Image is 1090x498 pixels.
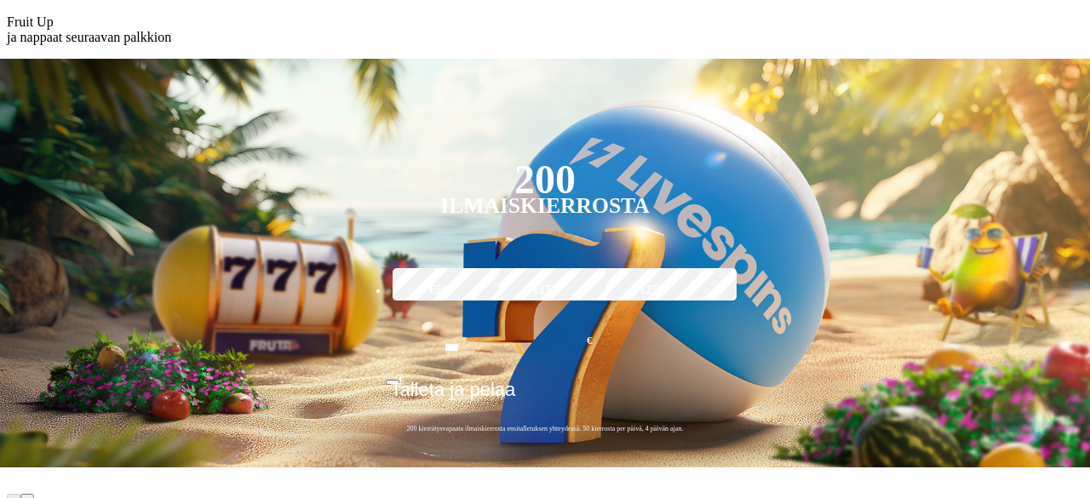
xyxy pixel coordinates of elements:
[399,374,404,384] span: €
[386,424,705,433] span: 200 kierrätysvapaata ilmaiskierrosta ensitalletuksen yhteydessä. 50 kierrosta per päivä, 4 päivän...
[495,266,595,315] label: €150
[514,169,576,190] div: 200
[388,266,489,315] label: €50
[440,196,650,216] div: Ilmaiskierrosta
[391,379,516,413] span: Talleta ja pelaa
[7,14,1083,45] p: Fruit Up ja nappaat seuraavan palkkion
[386,378,705,414] button: Talleta ja pelaa
[587,333,592,349] span: €
[601,266,702,315] label: €250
